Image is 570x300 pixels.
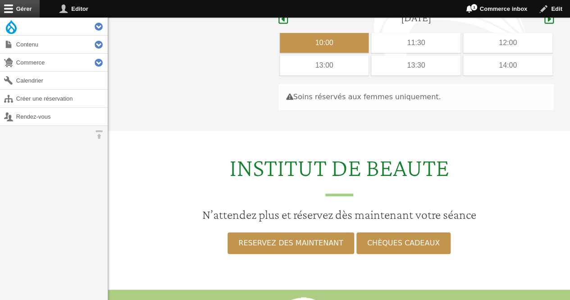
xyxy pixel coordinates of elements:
h2: INSTITUT DE BEAUTE [114,152,565,196]
div: 10:00 [280,33,369,53]
div: 13:00 [280,55,369,75]
div: 12:00 [463,33,552,53]
span: 1 [470,4,478,11]
div: 13:30 [371,55,461,75]
div: 14:00 [463,55,552,75]
a: CHÈQUES CADEAUX [356,232,451,254]
button: Orientation horizontale [90,126,108,143]
div: Soins réservés aux femmes uniquement. [278,84,554,110]
h3: N’attendez plus et réservez dès maintenant votre séance [114,207,565,222]
a: RESERVEZ DES MAINTENANT [228,232,354,254]
h4: [DATE] [401,11,431,24]
div: 11:30 [371,33,461,53]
